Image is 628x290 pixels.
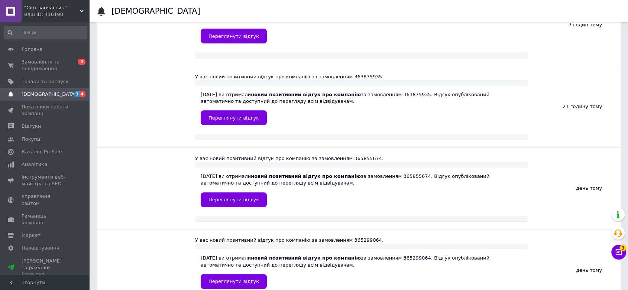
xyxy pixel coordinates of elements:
[201,91,522,125] div: [DATE] ви отримали за замовленням 363875935. Відгук опублікований автоматично та доступний до пер...
[22,271,69,278] div: Prom топ
[22,213,69,226] span: Гаманець компанії
[80,91,85,97] span: 4
[24,4,80,11] span: "Світ запчастин"
[201,173,522,207] div: [DATE] ви отримали за замовленням 365855674. Відгук опублікований автоматично та доступний до пер...
[22,193,69,206] span: Управління сайтом
[22,123,41,130] span: Відгуки
[208,197,259,202] span: Переглянути відгук
[22,232,41,239] span: Маркет
[22,46,42,53] span: Головна
[528,148,621,229] div: день тому
[22,161,47,168] span: Аналітика
[22,149,62,155] span: Каталог ProSale
[22,78,69,85] span: Товари та послуги
[22,245,59,251] span: Налаштування
[195,237,528,244] div: У вас новий позитивний відгук про компанію за замовленням 365299064.
[201,255,522,289] div: [DATE] ви отримали за замовленням 365299064. Відгук опублікований автоматично та доступний до пер...
[24,11,89,18] div: Ваш ID: 416190
[528,66,621,147] div: 21 годину тому
[22,91,77,98] span: [DEMOGRAPHIC_DATA]
[78,59,85,65] span: 2
[201,29,267,43] a: Переглянути відгук
[74,91,80,97] span: 3
[22,258,69,278] span: [PERSON_NAME] та рахунки
[22,104,69,117] span: Показники роботи компанії
[201,192,267,207] a: Переглянути відгук
[619,245,626,251] span: 3
[251,173,361,179] b: новий позитивний відгук про компанію
[4,26,87,39] input: Пошук
[251,92,361,97] b: новий позитивний відгук про компанію
[208,278,259,284] span: Переглянути відгук
[195,74,528,80] div: У вас новий позитивний відгук про компанію за замовленням 363875935.
[201,10,522,43] div: [DATE] ви отримали за замовленням 365067750. Відгук опублікований автоматично та доступний до пер...
[111,7,200,16] h1: [DEMOGRAPHIC_DATA]
[201,110,267,125] a: Переглянути відгук
[195,155,528,162] div: У вас новий позитивний відгук про компанію за замовленням 365855674.
[208,115,259,121] span: Переглянути відгук
[22,59,69,72] span: Замовлення та повідомлення
[22,174,69,187] span: Інструменти веб-майстра та SEO
[22,136,42,143] span: Покупці
[201,274,267,289] a: Переглянути відгук
[611,245,626,260] button: Чат з покупцем3
[251,255,361,261] b: новий позитивний відгук про компанію
[208,33,259,39] span: Переглянути відгук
